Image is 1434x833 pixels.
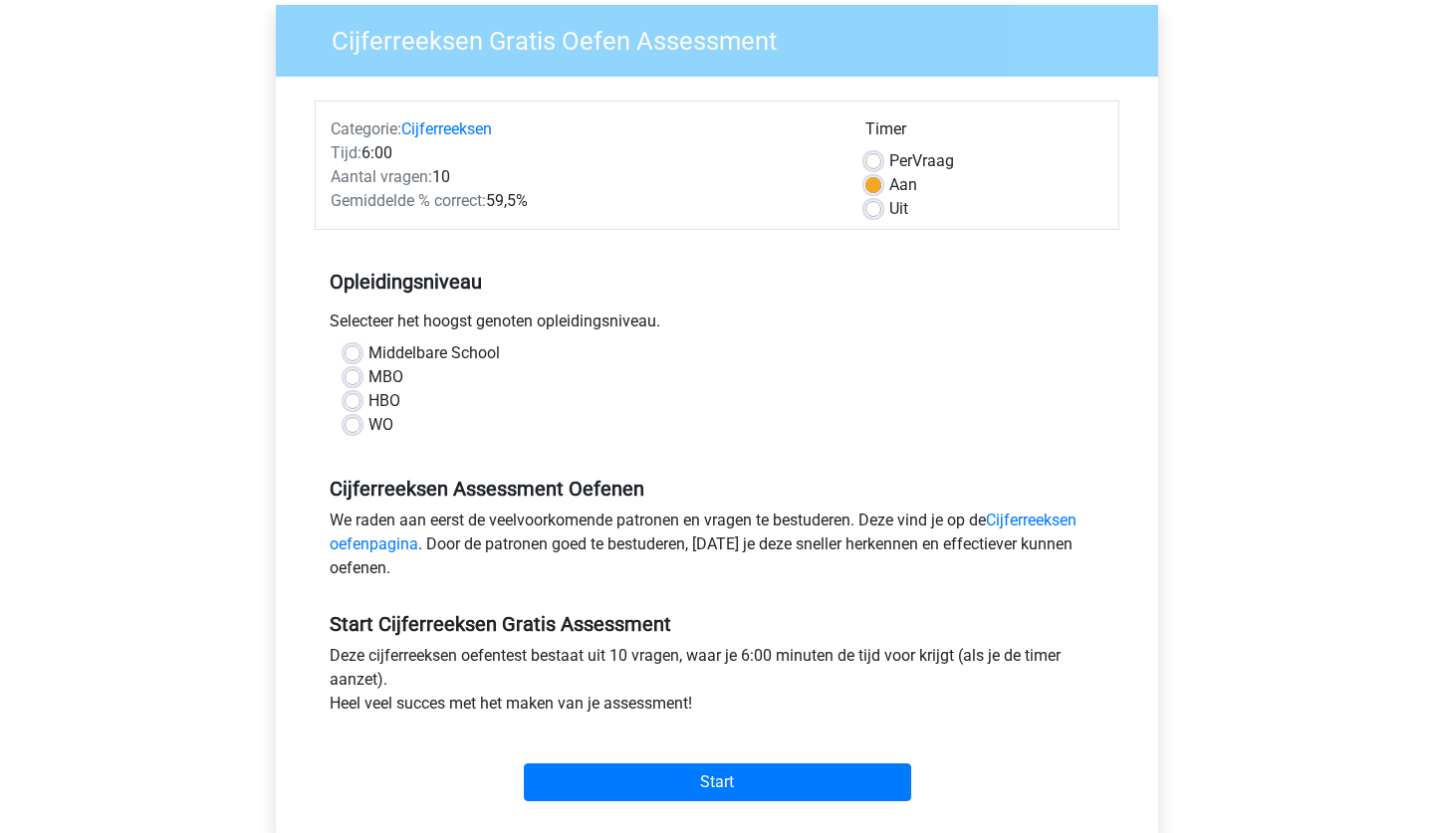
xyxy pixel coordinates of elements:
[331,191,486,210] span: Gemiddelde % correct:
[331,143,361,162] span: Tijd:
[315,509,1119,588] div: We raden aan eerst de veelvoorkomende patronen en vragen te bestuderen. Deze vind je op de . Door...
[524,763,911,801] input: Start
[889,151,912,170] span: Per
[315,644,1119,724] div: Deze cijferreeksen oefentest bestaat uit 10 vragen, waar je 6:00 minuten de tijd voor krijgt (als...
[401,119,492,138] a: Cijferreeksen
[889,149,954,173] label: Vraag
[331,119,401,138] span: Categorie:
[368,365,403,389] label: MBO
[889,173,917,197] label: Aan
[308,18,1143,57] h3: Cijferreeksen Gratis Oefen Assessment
[316,165,850,189] div: 10
[330,612,1104,636] h5: Start Cijferreeksen Gratis Assessment
[368,413,393,437] label: WO
[315,310,1119,341] div: Selecteer het hoogst genoten opleidingsniveau.
[316,189,850,213] div: 59,5%
[316,141,850,165] div: 6:00
[368,341,500,365] label: Middelbare School
[331,167,432,186] span: Aantal vragen:
[368,389,400,413] label: HBO
[865,117,1103,149] div: Timer
[330,477,1104,501] h5: Cijferreeksen Assessment Oefenen
[330,262,1104,302] h5: Opleidingsniveau
[889,197,908,221] label: Uit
